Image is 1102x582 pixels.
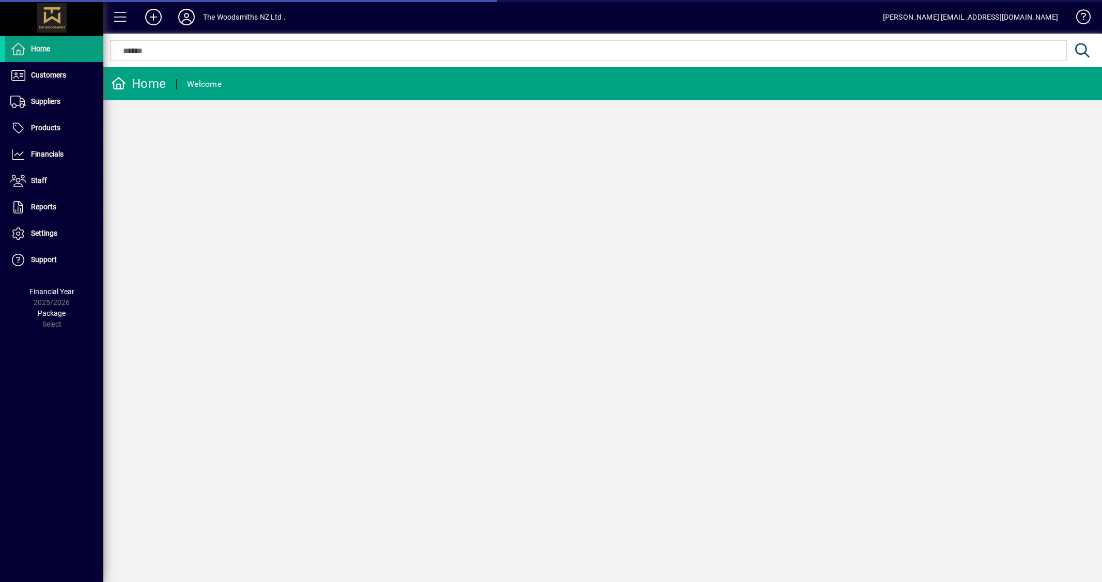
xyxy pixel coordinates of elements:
[31,229,57,237] span: Settings
[5,247,103,273] a: Support
[31,44,50,53] span: Home
[203,9,286,25] div: The Woodsmiths NZ Ltd .
[883,9,1058,25] div: [PERSON_NAME] [EMAIL_ADDRESS][DOMAIN_NAME]
[5,168,103,194] a: Staff
[5,63,103,88] a: Customers
[31,71,66,79] span: Customers
[31,203,56,211] span: Reports
[31,255,57,264] span: Support
[31,176,47,185] span: Staff
[5,142,103,167] a: Financials
[29,287,74,296] span: Financial Year
[38,309,66,317] span: Package
[170,8,203,26] button: Profile
[1068,2,1089,36] a: Knowledge Base
[31,97,60,105] span: Suppliers
[31,124,60,132] span: Products
[31,150,64,158] span: Financials
[137,8,170,26] button: Add
[187,76,222,93] div: Welcome
[5,221,103,247] a: Settings
[5,115,103,141] a: Products
[5,89,103,115] a: Suppliers
[111,75,166,92] div: Home
[5,194,103,220] a: Reports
